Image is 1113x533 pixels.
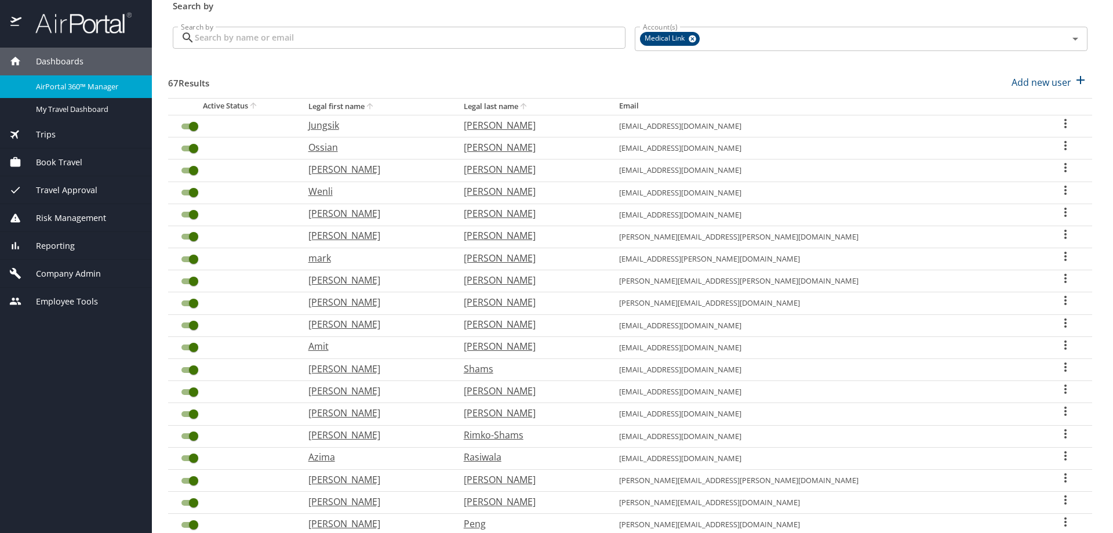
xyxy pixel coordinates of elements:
[610,292,1039,314] td: [PERSON_NAME][EMAIL_ADDRESS][DOMAIN_NAME]
[308,473,441,487] p: [PERSON_NAME]
[610,359,1039,381] td: [EMAIL_ADDRESS][DOMAIN_NAME]
[610,159,1039,182] td: [EMAIL_ADDRESS][DOMAIN_NAME]
[299,98,454,115] th: Legal first name
[1012,75,1071,89] p: Add new user
[464,317,596,331] p: [PERSON_NAME]
[464,339,596,353] p: [PERSON_NAME]
[308,362,441,376] p: [PERSON_NAME]
[308,517,441,531] p: [PERSON_NAME]
[464,362,596,376] p: Shams
[640,32,692,45] span: Medical Link
[21,295,98,308] span: Employee Tools
[308,206,441,220] p: [PERSON_NAME]
[464,406,596,420] p: [PERSON_NAME]
[21,156,82,169] span: Book Travel
[21,184,97,197] span: Travel Approval
[610,248,1039,270] td: [EMAIL_ADDRESS][PERSON_NAME][DOMAIN_NAME]
[308,384,441,398] p: [PERSON_NAME]
[308,339,441,353] p: Amit
[248,101,260,112] button: sort
[308,184,441,198] p: Wenli
[308,118,441,132] p: Jungsik
[195,27,625,49] input: Search by name or email
[365,101,376,113] button: sort
[610,403,1039,425] td: [EMAIL_ADDRESS][DOMAIN_NAME]
[308,273,441,287] p: [PERSON_NAME]
[308,495,441,509] p: [PERSON_NAME]
[308,317,441,331] p: [PERSON_NAME]
[21,267,101,280] span: Company Admin
[464,162,596,176] p: [PERSON_NAME]
[610,270,1039,292] td: [PERSON_NAME][EMAIL_ADDRESS][PERSON_NAME][DOMAIN_NAME]
[21,128,56,141] span: Trips
[308,162,441,176] p: [PERSON_NAME]
[464,517,596,531] p: Peng
[464,273,596,287] p: [PERSON_NAME]
[464,495,596,509] p: [PERSON_NAME]
[308,406,441,420] p: [PERSON_NAME]
[610,182,1039,204] td: [EMAIL_ADDRESS][DOMAIN_NAME]
[610,447,1039,469] td: [EMAIL_ADDRESS][DOMAIN_NAME]
[1007,70,1092,95] button: Add new user
[308,295,441,309] p: [PERSON_NAME]
[23,12,132,34] img: airportal-logo.png
[464,118,596,132] p: [PERSON_NAME]
[308,450,441,464] p: Azima
[464,229,596,242] p: [PERSON_NAME]
[610,336,1039,358] td: [EMAIL_ADDRESS][DOMAIN_NAME]
[640,32,700,46] div: Medical Link
[1067,31,1083,47] button: Open
[610,137,1039,159] td: [EMAIL_ADDRESS][DOMAIN_NAME]
[464,295,596,309] p: [PERSON_NAME]
[610,98,1039,115] th: Email
[21,240,75,252] span: Reporting
[464,140,596,154] p: [PERSON_NAME]
[464,206,596,220] p: [PERSON_NAME]
[610,314,1039,336] td: [EMAIL_ADDRESS][DOMAIN_NAME]
[21,55,83,68] span: Dashboards
[21,212,106,224] span: Risk Management
[308,428,441,442] p: [PERSON_NAME]
[308,251,441,265] p: mark
[464,251,596,265] p: [PERSON_NAME]
[610,204,1039,226] td: [EMAIL_ADDRESS][DOMAIN_NAME]
[610,469,1039,491] td: [PERSON_NAME][EMAIL_ADDRESS][PERSON_NAME][DOMAIN_NAME]
[36,81,138,92] span: AirPortal 360™ Manager
[464,384,596,398] p: [PERSON_NAME]
[464,428,596,442] p: Rimko-Shams
[464,473,596,487] p: [PERSON_NAME]
[610,226,1039,248] td: [PERSON_NAME][EMAIL_ADDRESS][PERSON_NAME][DOMAIN_NAME]
[308,140,441,154] p: Ossian
[168,70,209,90] h3: 67 Results
[36,104,138,115] span: My Travel Dashboard
[308,229,441,242] p: [PERSON_NAME]
[610,425,1039,447] td: [EMAIL_ADDRESS][DOMAIN_NAME]
[610,115,1039,137] td: [EMAIL_ADDRESS][DOMAIN_NAME]
[610,492,1039,514] td: [PERSON_NAME][EMAIL_ADDRESS][DOMAIN_NAME]
[454,98,610,115] th: Legal last name
[168,98,299,115] th: Active Status
[464,450,596,464] p: Rasiwala
[464,184,596,198] p: [PERSON_NAME]
[10,12,23,34] img: icon-airportal.png
[610,381,1039,403] td: [EMAIL_ADDRESS][DOMAIN_NAME]
[518,101,530,113] button: sort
